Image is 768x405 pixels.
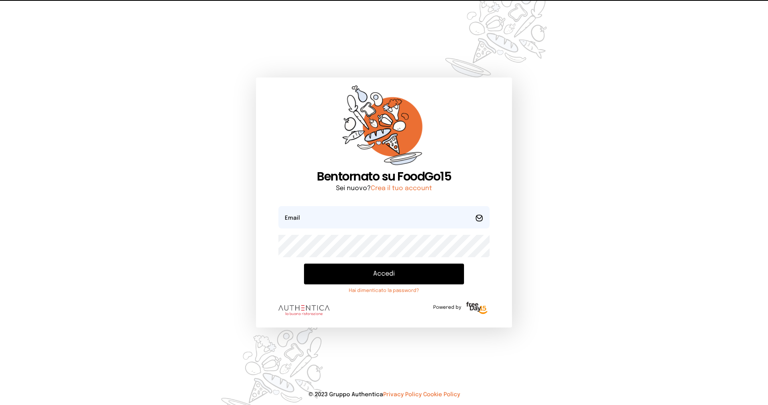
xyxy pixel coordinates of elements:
[278,184,490,193] p: Sei nuovo?
[383,392,422,397] a: Privacy Policy
[423,392,460,397] a: Cookie Policy
[304,288,464,294] a: Hai dimenticato la password?
[433,304,461,311] span: Powered by
[304,264,464,284] button: Accedi
[278,169,490,184] h1: Bentornato su FoodGo15
[278,305,330,316] img: logo.8f33a47.png
[371,185,432,192] a: Crea il tuo account
[13,391,755,399] p: © 2023 Gruppo Authentica
[464,300,490,316] img: logo-freeday.3e08031.png
[342,85,426,170] img: sticker-orange.65babaf.png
